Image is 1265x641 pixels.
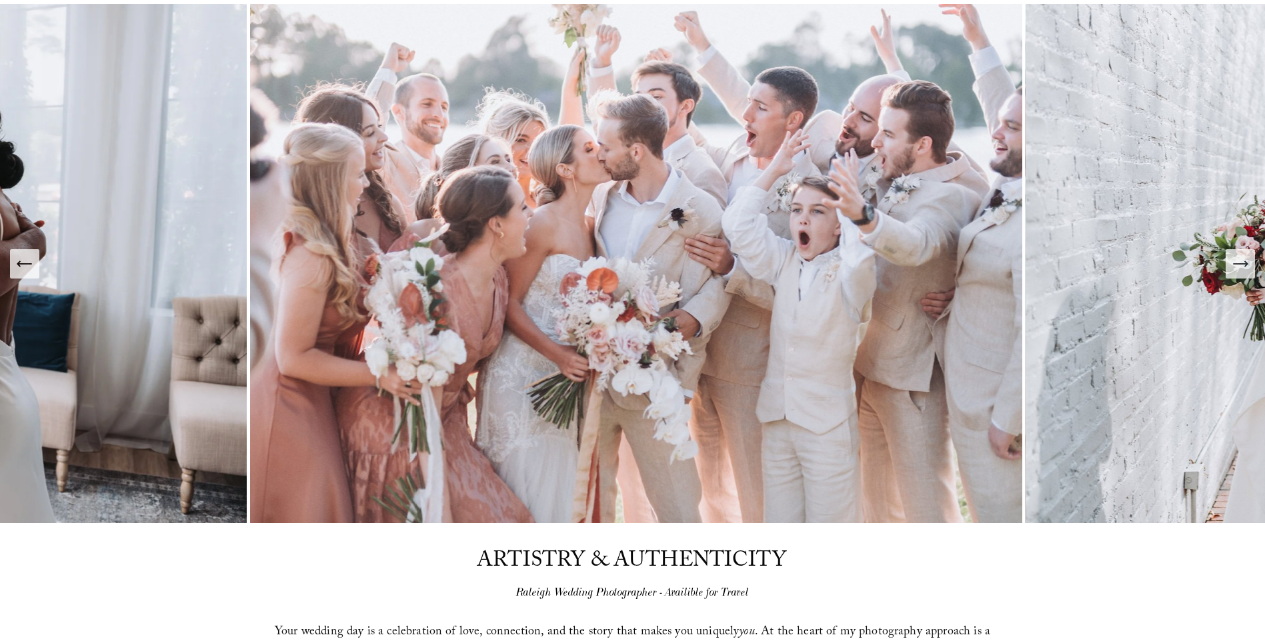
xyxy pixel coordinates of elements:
[1226,249,1255,279] button: Next Slide
[247,4,1026,523] img: A wedding party celebrating outdoors, featuring a bride and groom kissing amidst cheering bridesm...
[516,586,749,599] em: Raleigh Wedding Photographer - Availible for Travel
[477,544,786,580] span: ARTISTRY & AUTHENTICITY
[10,249,39,279] button: Previous Slide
